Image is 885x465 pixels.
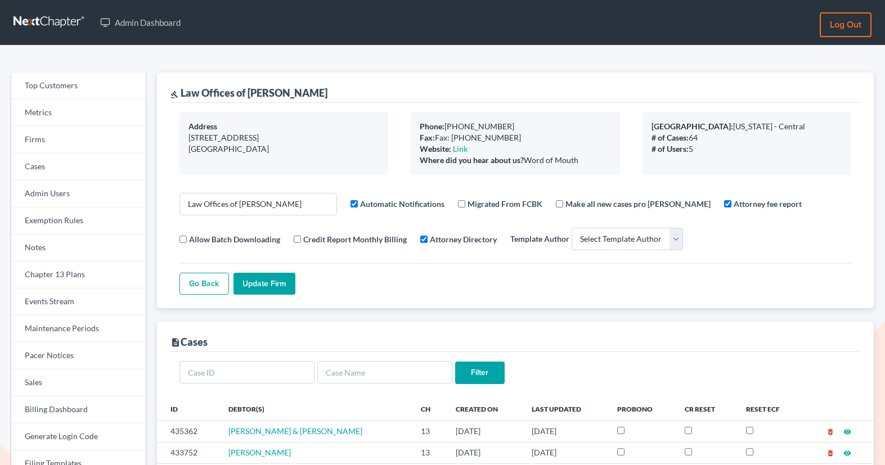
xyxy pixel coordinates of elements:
[412,442,447,463] td: 13
[510,233,569,245] label: Template Author
[447,398,523,420] th: Created On
[420,121,610,132] div: [PHONE_NUMBER]
[420,155,610,166] div: Word of Mouth
[11,180,146,207] a: Admin Users
[652,144,689,154] b: # of Users:
[412,398,447,420] th: Ch
[170,335,208,349] div: Cases
[228,448,291,457] a: [PERSON_NAME]
[843,428,851,436] i: visibility
[420,133,435,142] b: Fax:
[11,396,146,423] a: Billing Dashboard
[11,261,146,288] a: Chapter 13 Plans
[11,423,146,450] a: Generate Login Code
[11,288,146,315] a: Events Stream
[737,398,802,420] th: Reset ECF
[455,362,505,384] input: Filter
[170,91,178,98] i: gavel
[826,428,834,436] i: delete_forever
[412,421,447,442] td: 13
[11,73,146,100] a: Top Customers
[843,426,851,436] a: visibility
[652,143,842,155] div: 5
[157,421,219,442] td: 435362
[826,448,834,457] a: delete_forever
[11,127,146,154] a: Firms
[11,207,146,234] a: Exemption Rules
[303,233,407,245] label: Credit Report Monthly Billing
[420,121,444,131] b: Phone:
[11,154,146,180] a: Cases
[11,234,146,261] a: Notes
[523,398,608,420] th: Last Updated
[523,442,608,463] td: [DATE]
[447,442,523,463] td: [DATE]
[652,121,733,131] b: [GEOGRAPHIC_DATA]:
[11,369,146,396] a: Sales
[826,449,834,457] i: delete_forever
[843,449,851,457] i: visibility
[233,273,295,295] input: Update Firm
[188,132,379,143] div: [STREET_ADDRESS]
[608,398,676,420] th: ProBono
[652,132,842,143] div: 64
[565,198,711,210] label: Make all new cases pro [PERSON_NAME]
[826,426,834,436] a: delete_forever
[447,421,523,442] td: [DATE]
[652,133,689,142] b: # of Cases:
[360,198,444,210] label: Automatic Notifications
[95,12,186,33] a: Admin Dashboard
[228,426,362,436] a: [PERSON_NAME] & [PERSON_NAME]
[430,233,497,245] label: Attorney Directory
[189,233,280,245] label: Allow Batch Downloading
[157,442,219,463] td: 433752
[188,143,379,155] div: [GEOGRAPHIC_DATA]
[179,361,315,383] input: Case ID
[652,121,842,132] div: [US_STATE] - Central
[170,337,181,347] i: description
[820,12,871,37] a: Log out
[11,100,146,127] a: Metrics
[157,398,219,420] th: ID
[523,421,608,442] td: [DATE]
[468,198,542,210] label: Migrated From FCBK
[453,144,468,154] a: Link
[420,155,524,165] b: Where did you hear about us?
[170,86,327,100] div: Law Offices of [PERSON_NAME]
[734,198,802,210] label: Attorney fee report
[676,398,737,420] th: CR Reset
[219,398,412,420] th: Debtor(s)
[179,273,229,295] a: Go Back
[188,121,217,131] b: Address
[11,315,146,342] a: Maintenance Periods
[843,448,851,457] a: visibility
[11,342,146,369] a: Pacer Notices
[317,361,452,383] input: Case Name
[420,144,451,154] b: Website:
[420,132,610,143] div: Fax: [PHONE_NUMBER]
